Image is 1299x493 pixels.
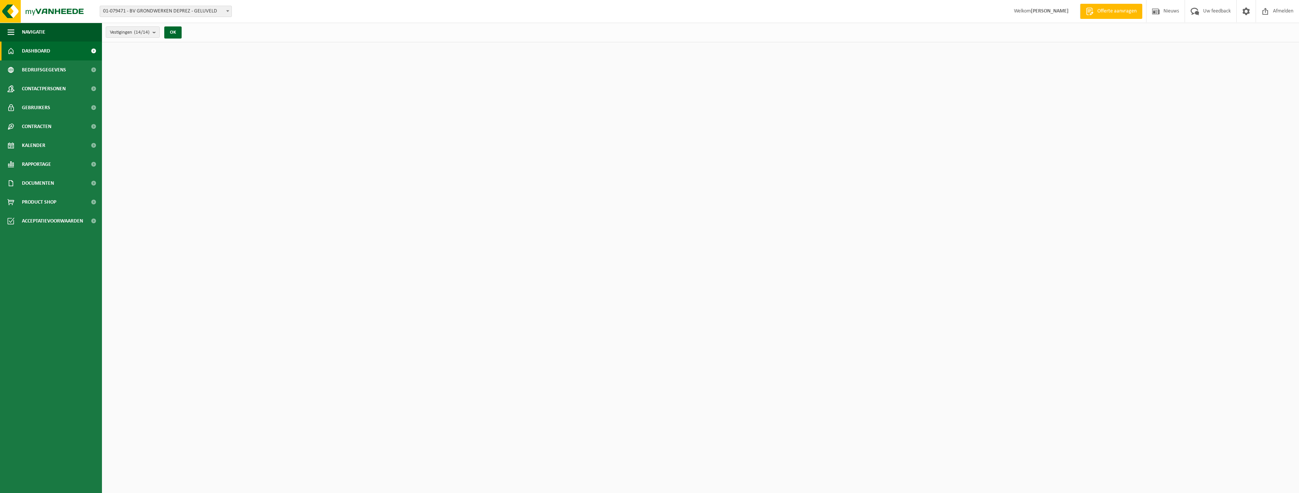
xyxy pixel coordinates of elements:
[22,60,66,79] span: Bedrijfsgegevens
[4,476,126,493] iframe: chat widget
[22,193,56,212] span: Product Shop
[106,26,160,38] button: Vestigingen(14/14)
[110,27,150,38] span: Vestigingen
[22,42,50,60] span: Dashboard
[1095,8,1139,15] span: Offerte aanvragen
[22,117,51,136] span: Contracten
[22,23,45,42] span: Navigatie
[22,155,51,174] span: Rapportage
[22,79,66,98] span: Contactpersonen
[22,136,45,155] span: Kalender
[22,212,83,230] span: Acceptatievoorwaarden
[134,30,150,35] count: (14/14)
[100,6,231,17] span: 01-079471 - BV GRONDWERKEN DEPREZ - GELUVELD
[22,98,50,117] span: Gebruikers
[22,174,54,193] span: Documenten
[1031,8,1069,14] strong: [PERSON_NAME]
[164,26,182,39] button: OK
[1080,4,1142,19] a: Offerte aanvragen
[100,6,232,17] span: 01-079471 - BV GRONDWERKEN DEPREZ - GELUVELD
